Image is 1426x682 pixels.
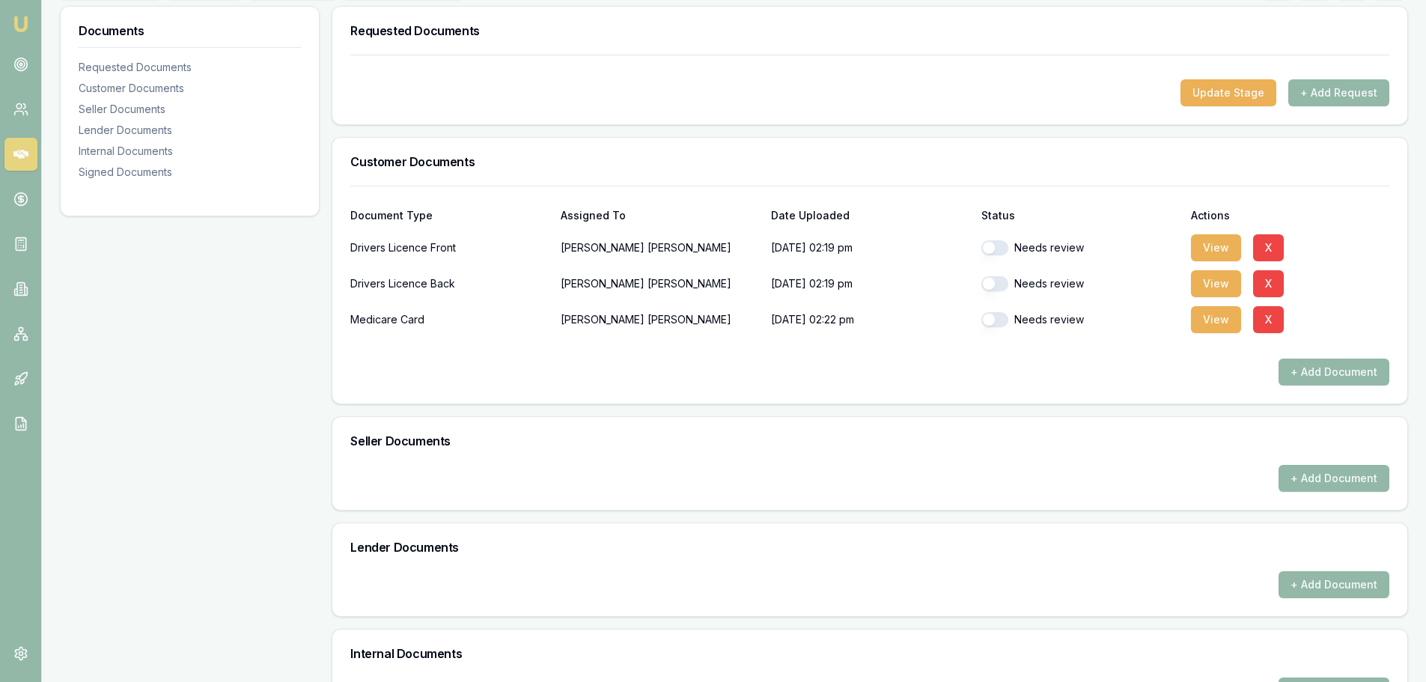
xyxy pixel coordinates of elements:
[79,60,301,75] div: Requested Documents
[561,233,759,263] p: [PERSON_NAME] [PERSON_NAME]
[561,210,759,221] div: Assigned To
[350,210,549,221] div: Document Type
[771,210,969,221] div: Date Uploaded
[1180,79,1276,106] button: Update Stage
[1253,270,1284,297] button: X
[1191,234,1241,261] button: View
[350,25,1389,37] h3: Requested Documents
[771,269,969,299] p: [DATE] 02:19 pm
[79,81,301,96] div: Customer Documents
[981,240,1180,255] div: Needs review
[1191,210,1389,221] div: Actions
[561,305,759,335] p: [PERSON_NAME] [PERSON_NAME]
[1279,571,1389,598] button: + Add Document
[79,102,301,117] div: Seller Documents
[350,156,1389,168] h3: Customer Documents
[1191,270,1241,297] button: View
[350,541,1389,553] h3: Lender Documents
[350,233,549,263] div: Drivers Licence Front
[79,25,301,37] h3: Documents
[350,269,549,299] div: Drivers Licence Back
[12,15,30,33] img: emu-icon-u.png
[79,165,301,180] div: Signed Documents
[350,648,1389,660] h3: Internal Documents
[1279,465,1389,492] button: + Add Document
[79,144,301,159] div: Internal Documents
[1253,306,1284,333] button: X
[561,269,759,299] p: [PERSON_NAME] [PERSON_NAME]
[350,305,549,335] div: Medicare Card
[771,305,969,335] p: [DATE] 02:22 pm
[981,276,1180,291] div: Needs review
[1279,359,1389,386] button: + Add Document
[981,210,1180,221] div: Status
[1191,306,1241,333] button: View
[1288,79,1389,106] button: + Add Request
[79,123,301,138] div: Lender Documents
[771,233,969,263] p: [DATE] 02:19 pm
[350,435,1389,447] h3: Seller Documents
[981,312,1180,327] div: Needs review
[1253,234,1284,261] button: X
